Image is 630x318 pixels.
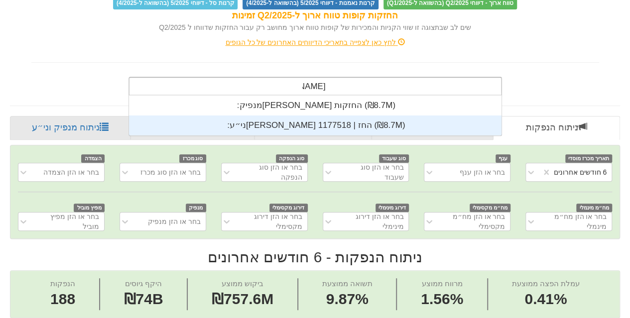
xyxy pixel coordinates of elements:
[340,212,404,231] div: בחר או הזן דירוג מינימלי
[125,279,162,288] span: היקף גיוסים
[128,115,502,135] div: ני״ע: ‏[PERSON_NAME] החז | 1177518 ‎(₪8.7M)‎
[460,167,505,177] div: בחר או הזן ענף
[43,167,99,177] div: בחר או הזן הצמדה
[222,279,263,288] span: ביקוש ממוצע
[179,154,206,163] span: סוג מכרז
[31,22,599,32] div: שים לב שבתצוגה זו שווי הקניות והמכירות של קופות טווח ארוך מחושב רק עבור החזקות שדווחו ל Q2/2025
[276,154,308,163] span: סוג הנפקה
[553,167,607,177] div: 6 חודשים אחרונים
[50,279,75,288] span: הנפקות
[212,291,273,307] span: ₪757.6M
[128,96,502,115] div: מנפיק: ‏[PERSON_NAME] החזקות ‎(₪8.7M)‎
[238,162,302,182] div: בחר או הזן סוג הנפקה
[140,167,201,177] div: בחר או הזן סוג מכרז
[340,162,404,182] div: בחר או הזן סוג שעבוד
[421,289,463,310] span: 1.56%
[269,204,308,212] span: דירוג מקסימלי
[322,279,373,288] span: תשואה ממוצעת
[379,154,409,163] span: סוג שעבוד
[565,154,612,163] span: תאריך מכרז מוסדי
[186,204,206,212] span: מנפיק
[512,289,580,310] span: 0.41%
[493,116,620,140] a: ניתוח הנפקות
[50,289,75,310] span: 188
[148,216,201,226] div: בחר או הזן מנפיק
[376,204,409,212] span: דירוג מינימלי
[35,212,99,231] div: בחר או הזן מפיץ מוביל
[10,116,130,140] a: ניתוח מנפיק וני״ע
[512,279,580,288] span: עמלת הפצה ממוצעת
[470,204,511,212] span: מח״מ מקסימלי
[10,249,620,265] h2: ניתוח הנפקות - 6 חודשים אחרונים
[238,212,302,231] div: בחר או הזן דירוג מקסימלי
[322,289,373,310] span: 9.87%
[576,204,612,212] span: מח״מ מינמלי
[124,291,163,307] span: ₪74B
[31,9,599,22] div: החזקות קופות טווח ארוך ל-Q2/2025 זמינות
[542,212,607,231] div: בחר או הזן מח״מ מינמלי
[496,154,511,163] span: ענף
[128,96,502,135] div: grid
[24,37,607,47] div: לחץ כאן לצפייה בתאריכי הדיווחים האחרונים של כל הגופים
[81,154,105,163] span: הצמדה
[422,279,463,288] span: מרווח ממוצע
[74,204,105,212] span: מפיץ מוביל
[441,212,505,231] div: בחר או הזן מח״מ מקסימלי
